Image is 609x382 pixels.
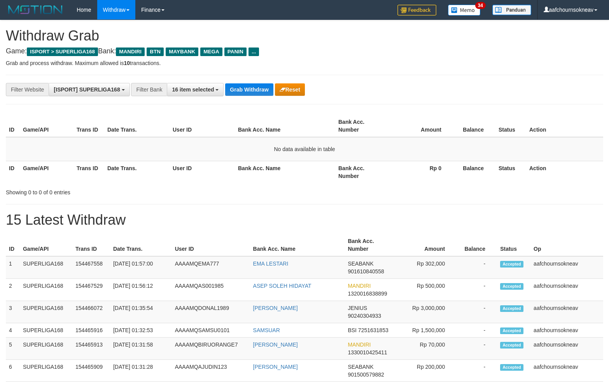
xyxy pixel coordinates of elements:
td: Rp 1,500,000 [396,323,457,338]
button: [ISPORT] SUPERLIGA168 [49,83,129,96]
span: Copy 1320016838899 to clipboard [348,290,387,297]
td: SUPERLIGA168 [20,301,72,323]
h1: Withdraw Grab [6,28,603,44]
img: panduan.png [492,5,531,15]
span: SEABANK [348,364,373,370]
span: BSI [348,327,357,333]
span: MEGA [200,48,222,56]
td: Rp 70,000 [396,338,457,360]
td: 4 [6,323,20,338]
span: Accepted [500,283,523,290]
td: 154467558 [72,256,110,279]
th: Balance [453,161,495,183]
span: ... [248,48,259,56]
span: 34 [475,2,486,9]
td: AAAAMQAJUDIN123 [172,360,250,382]
span: 16 item selected [172,86,214,93]
span: MAYBANK [166,48,198,56]
img: MOTION_logo.png [6,4,65,16]
span: JENIUS [348,305,367,311]
span: Copy 90240304933 to clipboard [348,313,381,319]
th: Bank Acc. Number [335,161,389,183]
a: ASEP SOLEH HIDAYAT [253,283,311,289]
span: MANDIRI [348,283,371,289]
span: Accepted [500,364,523,371]
th: Date Trans. [104,161,170,183]
a: [PERSON_NAME] [253,342,298,348]
span: MANDIRI [348,342,371,348]
th: Status [495,115,526,137]
a: [PERSON_NAME] [253,305,298,311]
td: 154466072 [72,301,110,323]
div: Filter Website [6,83,49,96]
a: SAMSUAR [253,327,280,333]
div: Showing 0 to 0 of 0 entries [6,185,248,196]
td: aafchournsokneav [530,279,603,301]
td: - [457,279,497,301]
td: [DATE] 01:32:53 [110,323,172,338]
th: Bank Acc. Name [250,234,345,256]
td: [DATE] 01:31:28 [110,360,172,382]
th: Trans ID [73,161,104,183]
td: 1 [6,256,20,279]
th: Status [497,234,530,256]
td: - [457,256,497,279]
th: Amount [389,115,453,137]
button: Reset [275,83,305,96]
td: aafchournsokneav [530,360,603,382]
td: AAAAMQDONAL1989 [172,301,250,323]
button: 16 item selected [167,83,224,96]
th: User ID [172,234,250,256]
p: Grab and process withdraw. Maximum allowed is transactions. [6,59,603,67]
td: AAAAMQSAMSU0101 [172,323,250,338]
td: aafchournsokneav [530,256,603,279]
th: ID [6,161,20,183]
th: ID [6,115,20,137]
td: [DATE] 01:31:58 [110,338,172,360]
td: [DATE] 01:35:54 [110,301,172,323]
th: ID [6,234,20,256]
th: Bank Acc. Number [335,115,389,137]
th: Op [530,234,603,256]
span: MANDIRI [116,48,145,56]
td: 2 [6,279,20,301]
th: Action [526,161,603,183]
th: User ID [170,115,235,137]
td: 154465913 [72,338,110,360]
td: AAAAMQBIRUORANGE7 [172,338,250,360]
span: Accepted [500,327,523,334]
td: Rp 500,000 [396,279,457,301]
td: Rp 302,000 [396,256,457,279]
h4: Game: Bank: [6,48,603,55]
h1: 15 Latest Withdraw [6,212,603,228]
td: 154465909 [72,360,110,382]
span: Copy 7251631853 to clipboard [358,327,388,333]
span: Copy 901500579882 to clipboard [348,371,384,378]
td: aafchournsokneav [530,301,603,323]
th: Game/API [20,115,73,137]
td: No data available in table [6,137,603,161]
td: [DATE] 01:57:00 [110,256,172,279]
div: Filter Bank [131,83,167,96]
td: AAAAMQAS001985 [172,279,250,301]
th: Balance [453,115,495,137]
span: BTN [147,48,164,56]
span: [ISPORT] SUPERLIGA168 [54,86,120,93]
td: SUPERLIGA168 [20,279,72,301]
td: SUPERLIGA168 [20,338,72,360]
span: ISPORT > SUPERLIGA168 [27,48,98,56]
span: Accepted [500,305,523,312]
td: - [457,338,497,360]
a: [PERSON_NAME] [253,364,298,370]
span: PANIN [224,48,247,56]
span: Accepted [500,261,523,268]
th: Bank Acc. Name [235,161,335,183]
td: 154465916 [72,323,110,338]
td: SUPERLIGA168 [20,323,72,338]
td: - [457,360,497,382]
th: Game/API [20,161,73,183]
td: Rp 3,000,000 [396,301,457,323]
img: Feedback.jpg [397,5,436,16]
span: SEABANK [348,261,373,267]
th: Status [495,161,526,183]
